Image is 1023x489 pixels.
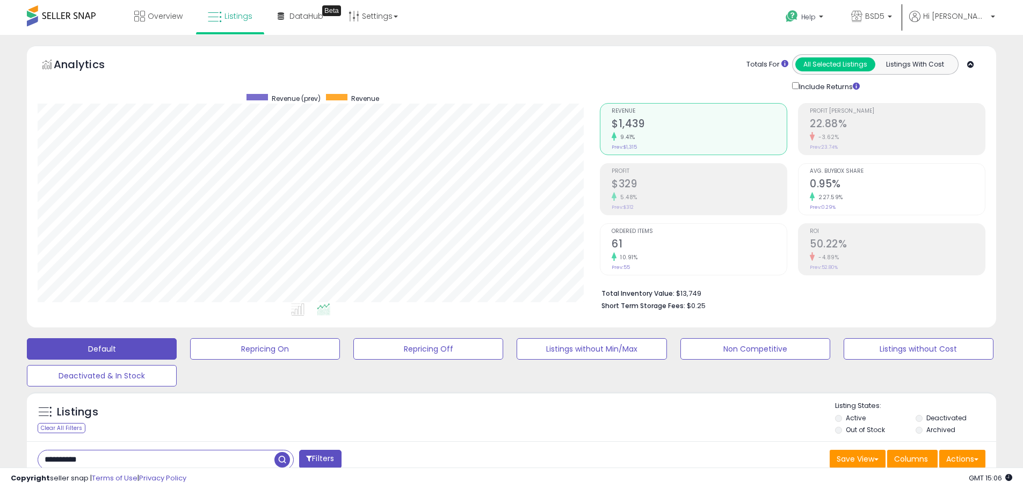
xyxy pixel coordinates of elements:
[810,108,985,114] span: Profit [PERSON_NAME]
[846,425,885,434] label: Out of Stock
[272,94,321,103] span: Revenue (prev)
[746,60,788,70] div: Totals For
[612,108,787,114] span: Revenue
[815,133,839,141] small: -3.62%
[616,253,637,261] small: 10.91%
[11,473,50,483] strong: Copyright
[815,253,839,261] small: -4.89%
[351,94,379,103] span: Revenue
[353,338,503,360] button: Repricing Off
[785,10,799,23] i: Get Help
[612,229,787,235] span: Ordered Items
[601,289,674,298] b: Total Inventory Value:
[810,144,838,150] small: Prev: 23.74%
[939,450,985,468] button: Actions
[875,57,955,71] button: Listings With Cost
[801,12,816,21] span: Help
[612,264,630,271] small: Prev: 55
[616,193,637,201] small: 5.48%
[810,264,838,271] small: Prev: 52.80%
[909,11,995,35] a: Hi [PERSON_NAME]
[11,473,186,484] div: seller snap | |
[616,133,635,141] small: 9.41%
[612,144,637,150] small: Prev: $1,315
[27,338,177,360] button: Default
[612,169,787,174] span: Profit
[612,204,634,210] small: Prev: $312
[777,2,834,35] a: Help
[92,473,137,483] a: Terms of Use
[517,338,666,360] button: Listings without Min/Max
[54,57,126,75] h5: Analytics
[57,405,98,420] h5: Listings
[299,450,341,469] button: Filters
[289,11,323,21] span: DataHub
[844,338,993,360] button: Listings without Cost
[926,425,955,434] label: Archived
[810,118,985,132] h2: 22.88%
[687,301,706,311] span: $0.25
[923,11,988,21] span: Hi [PERSON_NAME]
[810,238,985,252] h2: 50.22%
[680,338,830,360] button: Non Competitive
[810,204,836,210] small: Prev: 0.29%
[926,413,967,422] label: Deactivated
[224,11,252,21] span: Listings
[810,169,985,174] span: Avg. Buybox Share
[148,11,183,21] span: Overview
[865,11,884,21] span: BSD5
[887,450,938,468] button: Columns
[322,5,341,16] div: Tooltip anchor
[612,238,787,252] h2: 61
[27,365,177,386] button: Deactivated & In Stock
[612,178,787,192] h2: $329
[835,401,996,411] p: Listing States:
[38,423,85,433] div: Clear All Filters
[969,473,1012,483] span: 2025-09-17 15:06 GMT
[795,57,875,71] button: All Selected Listings
[810,178,985,192] h2: 0.95%
[894,454,928,464] span: Columns
[784,80,873,92] div: Include Returns
[190,338,340,360] button: Repricing On
[846,413,866,422] label: Active
[601,301,685,310] b: Short Term Storage Fees:
[139,473,186,483] a: Privacy Policy
[830,450,886,468] button: Save View
[810,229,985,235] span: ROI
[601,286,977,299] li: $13,749
[815,193,843,201] small: 227.59%
[612,118,787,132] h2: $1,439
